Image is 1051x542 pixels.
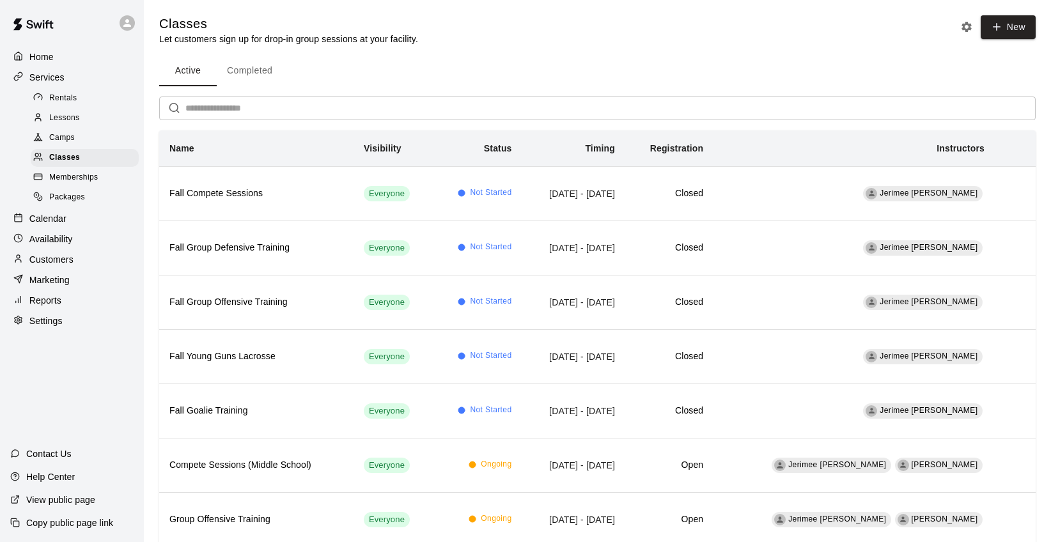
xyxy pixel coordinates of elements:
span: Jerimee [PERSON_NAME] [880,352,977,360]
a: Availability [10,229,134,249]
span: Everyone [364,242,410,254]
h6: Fall Young Guns Lacrosse [169,350,343,364]
div: Jerimee Moses [866,297,877,308]
td: [DATE] - [DATE] [522,329,625,383]
div: This service is visible to all of your customers [364,349,410,364]
h6: Closed [635,241,703,255]
td: [DATE] - [DATE] [522,221,625,275]
span: Classes [49,151,80,164]
a: Lessons [31,108,144,128]
span: Lessons [49,112,80,125]
h6: Closed [635,350,703,364]
span: Everyone [364,460,410,472]
a: Memberships [31,168,144,188]
h6: Fall Goalie Training [169,404,343,418]
span: Not Started [470,187,511,199]
p: Reports [29,294,61,307]
span: Everyone [364,514,410,526]
a: Packages [31,188,144,208]
div: Packages [31,189,139,206]
div: Jerimee Moses [866,188,877,199]
p: Settings [29,314,63,327]
h6: Fall Group Defensive Training [169,241,343,255]
b: Visibility [364,143,401,153]
h6: Open [635,458,703,472]
span: Jerimee [PERSON_NAME] [880,189,977,197]
span: Jerimee [PERSON_NAME] [880,406,977,415]
div: This service is visible to all of your customers [364,458,410,473]
a: Services [10,68,134,87]
b: Name [169,143,194,153]
p: Availability [29,233,73,245]
b: Registration [650,143,703,153]
a: Home [10,47,134,66]
p: Calendar [29,212,66,225]
p: Copy public page link [26,516,113,529]
h6: Fall Group Offensive Training [169,295,343,309]
div: Jerimee Moses [866,405,877,417]
div: This service is visible to all of your customers [364,403,410,419]
p: Help Center [26,470,75,483]
h6: Fall Compete Sessions [169,187,343,201]
p: Marketing [29,274,70,286]
div: Jerimee Moses [866,351,877,362]
span: Jerimee [PERSON_NAME] [788,460,886,469]
h6: Closed [635,295,703,309]
div: Camps [31,129,139,147]
span: Everyone [364,188,410,200]
span: Not Started [470,295,511,308]
a: Marketing [10,270,134,290]
div: Memberships [31,169,139,187]
span: Everyone [364,297,410,309]
span: Rentals [49,92,77,105]
td: [DATE] - [DATE] [522,438,625,492]
button: Active [159,56,217,86]
a: Rentals [31,88,144,108]
span: Everyone [364,351,410,363]
div: This service is visible to all of your customers [364,240,410,256]
span: Everyone [364,405,410,417]
div: Lessons [31,109,139,127]
p: View public page [26,493,95,506]
span: Packages [49,191,85,204]
span: Jerimee [PERSON_NAME] [788,515,886,523]
a: Classes [31,148,144,168]
span: [PERSON_NAME] [912,515,978,523]
span: Jerimee [PERSON_NAME] [880,243,977,252]
h6: Open [635,513,703,527]
span: Memberships [49,171,98,184]
h6: Closed [635,404,703,418]
td: [DATE] - [DATE] [522,383,625,438]
p: Home [29,50,54,63]
p: Let customers sign up for drop-in group sessions at your facility. [159,33,418,45]
span: Not Started [470,350,511,362]
button: New [981,15,1036,39]
span: Ongoing [481,458,511,471]
div: This service is visible to all of your customers [364,295,410,310]
a: Calendar [10,209,134,228]
span: Jerimee [PERSON_NAME] [880,297,977,306]
span: Not Started [470,404,511,417]
div: This service is visible to all of your customers [364,512,410,527]
a: Customers [10,250,134,269]
p: Customers [29,253,74,266]
div: Rentals [31,89,139,107]
button: Completed [217,56,283,86]
h6: Group Offensive Training [169,513,343,527]
a: Reports [10,291,134,310]
td: [DATE] - [DATE] [522,166,625,221]
p: Contact Us [26,447,72,460]
p: Services [29,71,65,84]
td: [DATE] - [DATE] [522,275,625,329]
div: Classes [31,149,139,167]
div: Settings [10,311,134,330]
span: Not Started [470,241,511,254]
div: Jerimee Moses [774,460,786,471]
h6: Compete Sessions (Middle School) [169,458,343,472]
